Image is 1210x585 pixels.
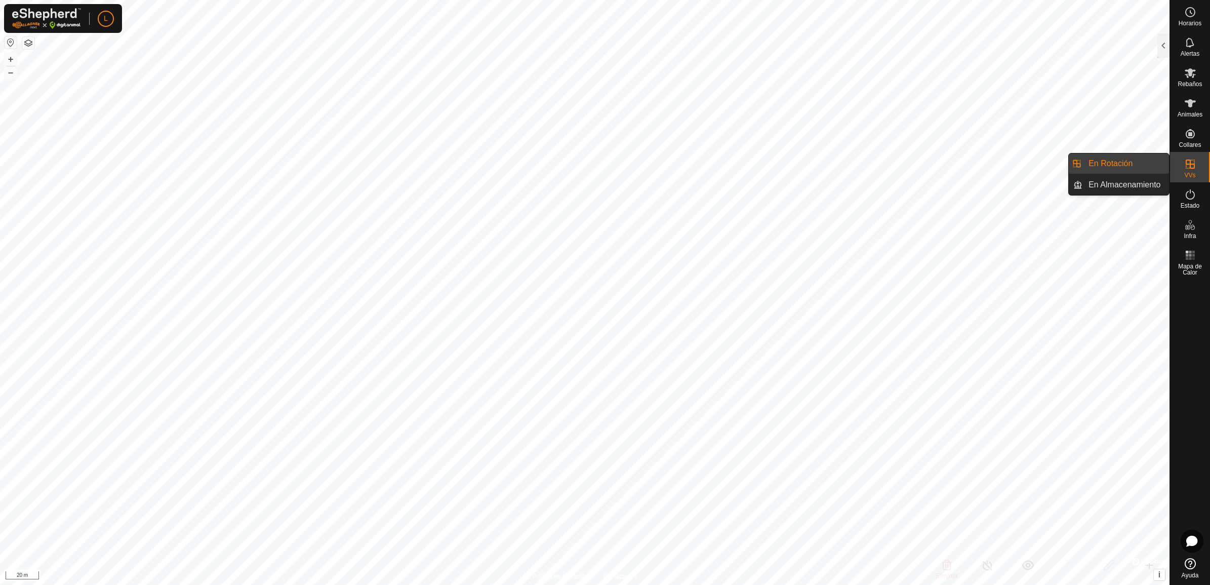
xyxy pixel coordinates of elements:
button: i [1154,569,1165,580]
span: Infra [1184,233,1196,239]
button: – [5,66,17,79]
span: Horarios [1179,20,1201,26]
a: Contáctenos [603,572,637,581]
span: En Rotación [1088,158,1133,170]
button: + [5,53,17,65]
img: Logo Gallagher [12,8,81,29]
span: En Almacenamiento [1088,179,1160,191]
li: En Almacenamiento [1069,175,1169,195]
span: Mapa de Calor [1173,263,1207,276]
span: VVs [1184,172,1195,178]
span: Ayuda [1182,572,1199,578]
span: L [104,13,108,24]
a: En Rotación [1082,153,1169,174]
span: Animales [1178,111,1202,118]
span: Alertas [1181,51,1199,57]
a: Política de Privacidad [533,572,591,581]
button: Restablecer Mapa [5,36,17,49]
li: En Rotación [1069,153,1169,174]
a: En Almacenamiento [1082,175,1169,195]
button: Capas del Mapa [22,37,34,49]
span: i [1158,570,1160,579]
span: Rebaños [1178,81,1202,87]
span: Collares [1179,142,1201,148]
span: Estado [1181,203,1199,209]
a: Ayuda [1170,554,1210,582]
